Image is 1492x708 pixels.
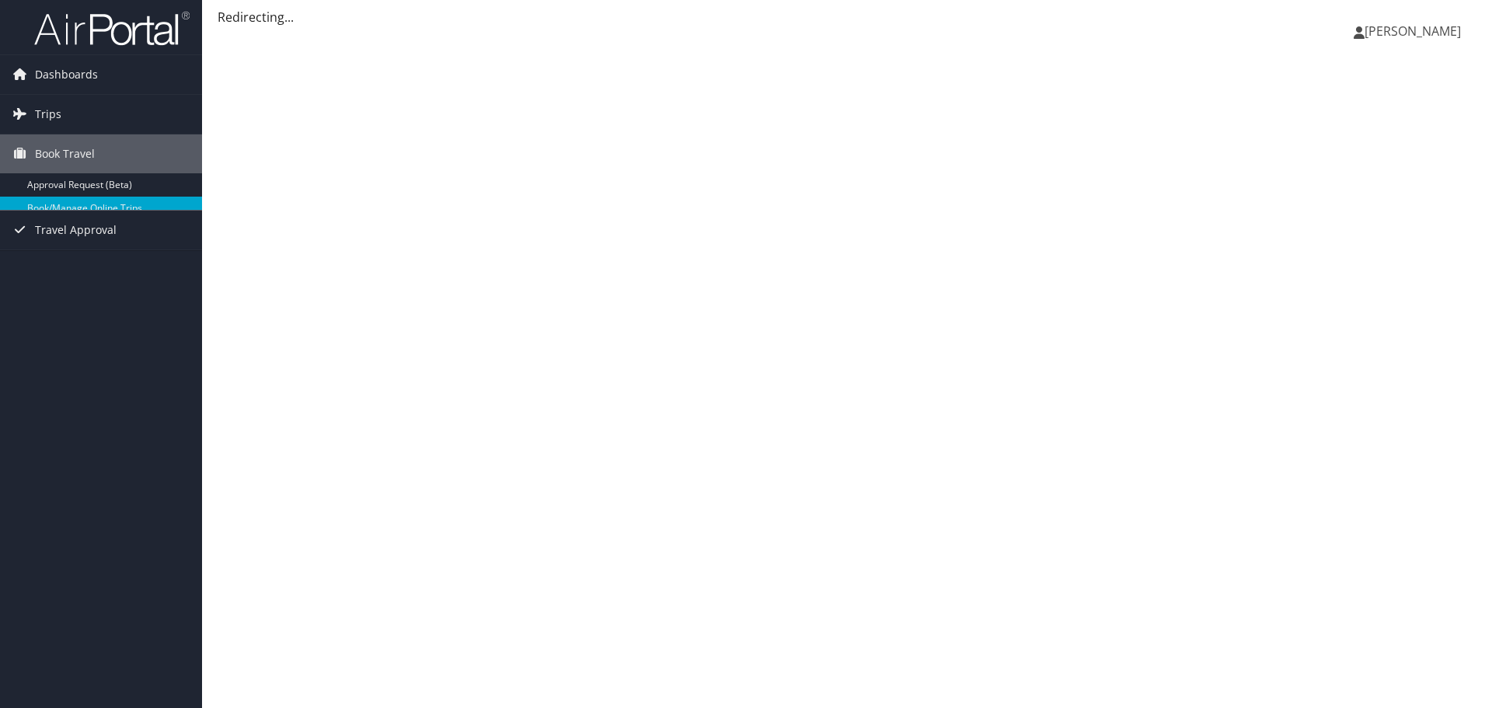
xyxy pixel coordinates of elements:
[218,8,1476,26] div: Redirecting...
[1354,8,1476,54] a: [PERSON_NAME]
[1365,23,1461,40] span: [PERSON_NAME]
[34,10,190,47] img: airportal-logo.png
[35,55,98,94] span: Dashboards
[35,95,61,134] span: Trips
[35,211,117,249] span: Travel Approval
[35,134,95,173] span: Book Travel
